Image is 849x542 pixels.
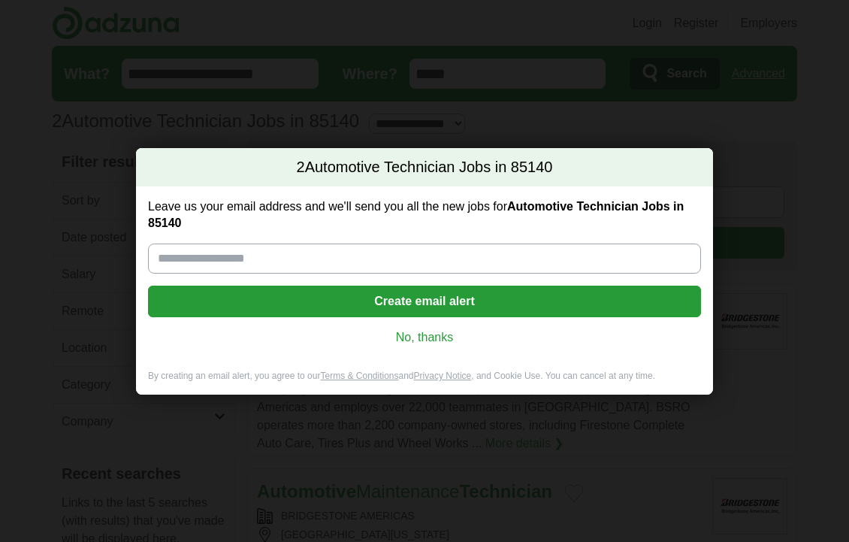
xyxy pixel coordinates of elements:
a: No, thanks [160,329,689,346]
div: By creating an email alert, you agree to our and , and Cookie Use. You can cancel at any time. [136,370,713,395]
h2: Automotive Technician Jobs in 85140 [136,148,713,187]
button: Create email alert [148,286,701,317]
span: 2 [297,157,305,178]
label: Leave us your email address and we'll send you all the new jobs for [148,198,701,232]
a: Terms & Conditions [320,371,398,381]
a: Privacy Notice [414,371,472,381]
